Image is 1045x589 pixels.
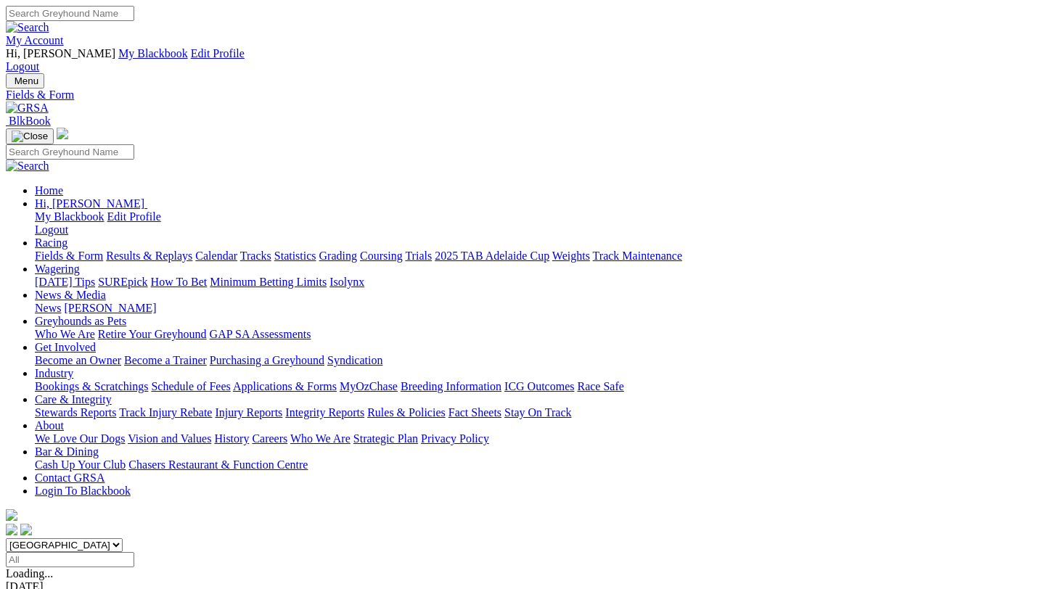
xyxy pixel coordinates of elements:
[35,276,1039,289] div: Wagering
[35,419,64,432] a: About
[35,432,125,445] a: We Love Our Dogs
[151,276,208,288] a: How To Bet
[98,328,207,340] a: Retire Your Greyhound
[118,47,188,59] a: My Blackbook
[35,354,1039,367] div: Get Involved
[15,75,38,86] span: Menu
[9,115,51,127] span: BlkBook
[57,128,68,139] img: logo-grsa-white.png
[210,354,324,366] a: Purchasing a Greyhound
[195,250,237,262] a: Calendar
[12,131,48,142] img: Close
[128,432,211,445] a: Vision and Values
[504,380,574,392] a: ICG Outcomes
[6,160,49,173] img: Search
[191,47,245,59] a: Edit Profile
[151,380,230,392] a: Schedule of Fees
[6,509,17,521] img: logo-grsa-white.png
[35,354,121,366] a: Become an Owner
[98,276,147,288] a: SUREpick
[210,328,311,340] a: GAP SA Assessments
[35,485,131,497] a: Login To Blackbook
[35,432,1039,445] div: About
[35,197,147,210] a: Hi, [PERSON_NAME]
[107,210,161,223] a: Edit Profile
[6,6,134,21] input: Search
[6,47,115,59] span: Hi, [PERSON_NAME]
[214,432,249,445] a: History
[20,524,32,535] img: twitter.svg
[35,210,1039,236] div: Hi, [PERSON_NAME]
[448,406,501,419] a: Fact Sheets
[35,380,1039,393] div: Industry
[35,458,1039,471] div: Bar & Dining
[6,567,53,580] span: Loading...
[35,289,106,301] a: News & Media
[6,102,49,115] img: GRSA
[35,184,63,197] a: Home
[360,250,403,262] a: Coursing
[128,458,308,471] a: Chasers Restaurant & Function Centre
[6,552,134,567] input: Select date
[353,432,418,445] a: Strategic Plan
[6,128,54,144] button: Toggle navigation
[35,471,104,484] a: Contact GRSA
[6,88,1039,102] a: Fields & Form
[435,250,549,262] a: 2025 TAB Adelaide Cup
[233,380,337,392] a: Applications & Forms
[64,302,156,314] a: [PERSON_NAME]
[6,524,17,535] img: facebook.svg
[215,406,282,419] a: Injury Reports
[35,406,1039,419] div: Care & Integrity
[593,250,682,262] a: Track Maintenance
[340,380,398,392] a: MyOzChase
[240,250,271,262] a: Tracks
[504,406,571,419] a: Stay On Track
[327,354,382,366] a: Syndication
[35,223,68,236] a: Logout
[6,34,64,46] a: My Account
[35,302,61,314] a: News
[35,302,1039,315] div: News & Media
[6,73,44,88] button: Toggle navigation
[119,406,212,419] a: Track Injury Rebate
[35,250,103,262] a: Fields & Form
[124,354,207,366] a: Become a Trainer
[252,432,287,445] a: Careers
[35,393,112,405] a: Care & Integrity
[35,276,95,288] a: [DATE] Tips
[35,328,1039,341] div: Greyhounds as Pets
[6,60,39,73] a: Logout
[210,276,327,288] a: Minimum Betting Limits
[319,250,357,262] a: Grading
[35,458,126,471] a: Cash Up Your Club
[35,315,126,327] a: Greyhounds as Pets
[367,406,446,419] a: Rules & Policies
[405,250,432,262] a: Trials
[6,115,51,127] a: BlkBook
[6,144,134,160] input: Search
[35,341,96,353] a: Get Involved
[35,380,148,392] a: Bookings & Scratchings
[35,236,67,249] a: Racing
[35,197,144,210] span: Hi, [PERSON_NAME]
[35,250,1039,263] div: Racing
[35,406,116,419] a: Stewards Reports
[421,432,489,445] a: Privacy Policy
[401,380,501,392] a: Breeding Information
[106,250,192,262] a: Results & Replays
[35,445,99,458] a: Bar & Dining
[35,263,80,275] a: Wagering
[285,406,364,419] a: Integrity Reports
[274,250,316,262] a: Statistics
[290,432,351,445] a: Who We Are
[35,367,73,379] a: Industry
[6,21,49,34] img: Search
[35,328,95,340] a: Who We Are
[329,276,364,288] a: Isolynx
[35,210,104,223] a: My Blackbook
[577,380,623,392] a: Race Safe
[6,47,1039,73] div: My Account
[552,250,590,262] a: Weights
